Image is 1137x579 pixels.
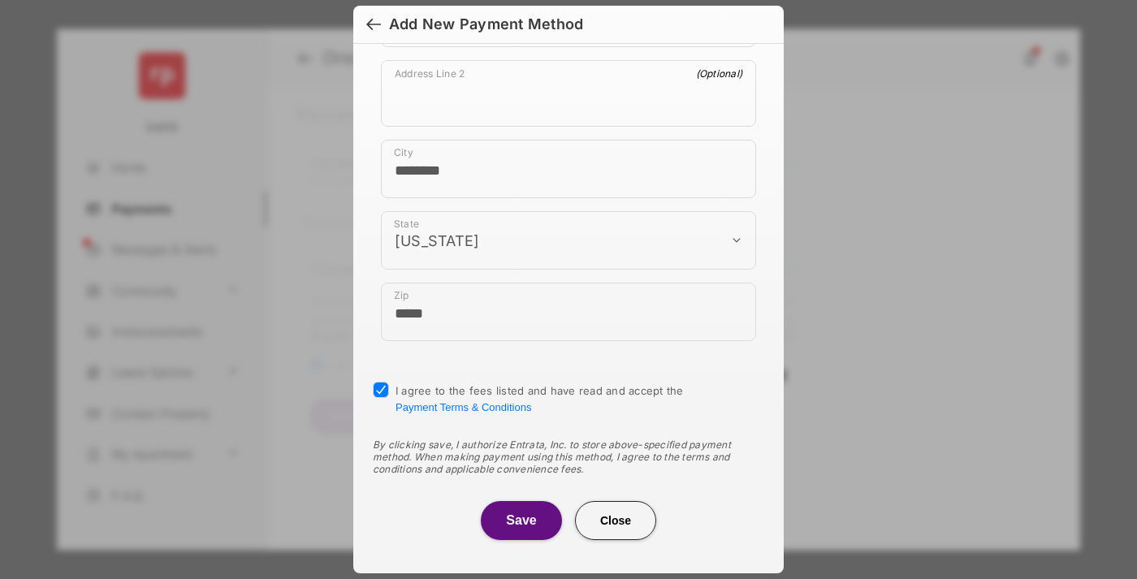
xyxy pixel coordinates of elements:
div: payment_method_screening[postal_addresses][postalCode] [381,283,756,341]
button: Save [481,501,562,540]
button: Close [575,501,656,540]
div: payment_method_screening[postal_addresses][administrativeArea] [381,211,756,270]
div: Add New Payment Method [389,15,583,33]
div: By clicking save, I authorize Entrata, Inc. to store above-specified payment method. When making ... [373,439,764,475]
div: payment_method_screening[postal_addresses][addressLine2] [381,60,756,127]
div: payment_method_screening[postal_addresses][locality] [381,140,756,198]
button: I agree to the fees listed and have read and accept the [396,401,531,413]
span: I agree to the fees listed and have read and accept the [396,384,684,413]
